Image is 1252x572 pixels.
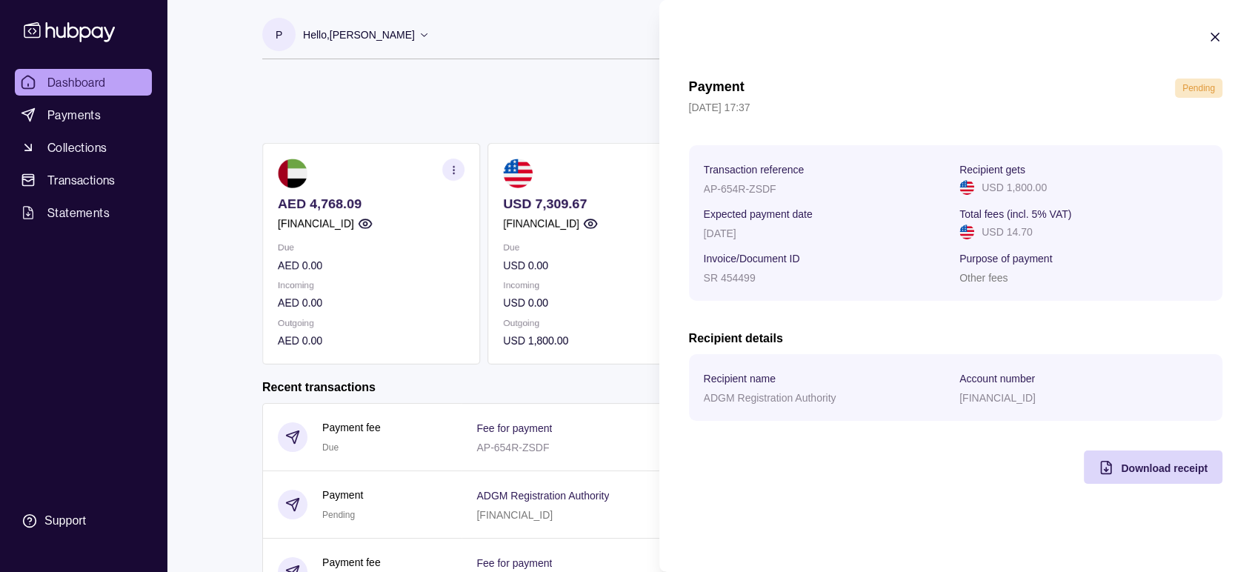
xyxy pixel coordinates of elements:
[959,225,974,239] img: us
[704,208,813,220] p: Expected payment date
[959,253,1052,265] p: Purpose of payment
[704,373,776,385] p: Recipient name
[704,183,776,195] p: AP-654R-ZSDF
[1121,462,1208,474] span: Download receipt
[959,208,1071,220] p: Total fees (incl. 5% VAT)
[689,79,745,98] h1: Payment
[704,392,836,404] p: ADGM Registration Authority
[959,272,1008,284] p: Other fees
[704,253,800,265] p: Invoice/Document ID
[1182,83,1215,93] span: Pending
[689,99,1222,116] p: [DATE] 17:37
[982,224,1032,240] p: USD 14.70
[704,272,756,284] p: SR 454499
[982,179,1047,196] p: USD 1,800.00
[704,164,805,176] p: Transaction reference
[689,330,1222,347] h2: Recipient details
[959,392,1036,404] p: [FINANCIAL_ID]
[1084,450,1222,484] button: Download receipt
[959,180,974,195] img: us
[959,373,1035,385] p: Account number
[959,164,1025,176] p: Recipient gets
[704,227,736,239] p: [DATE]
